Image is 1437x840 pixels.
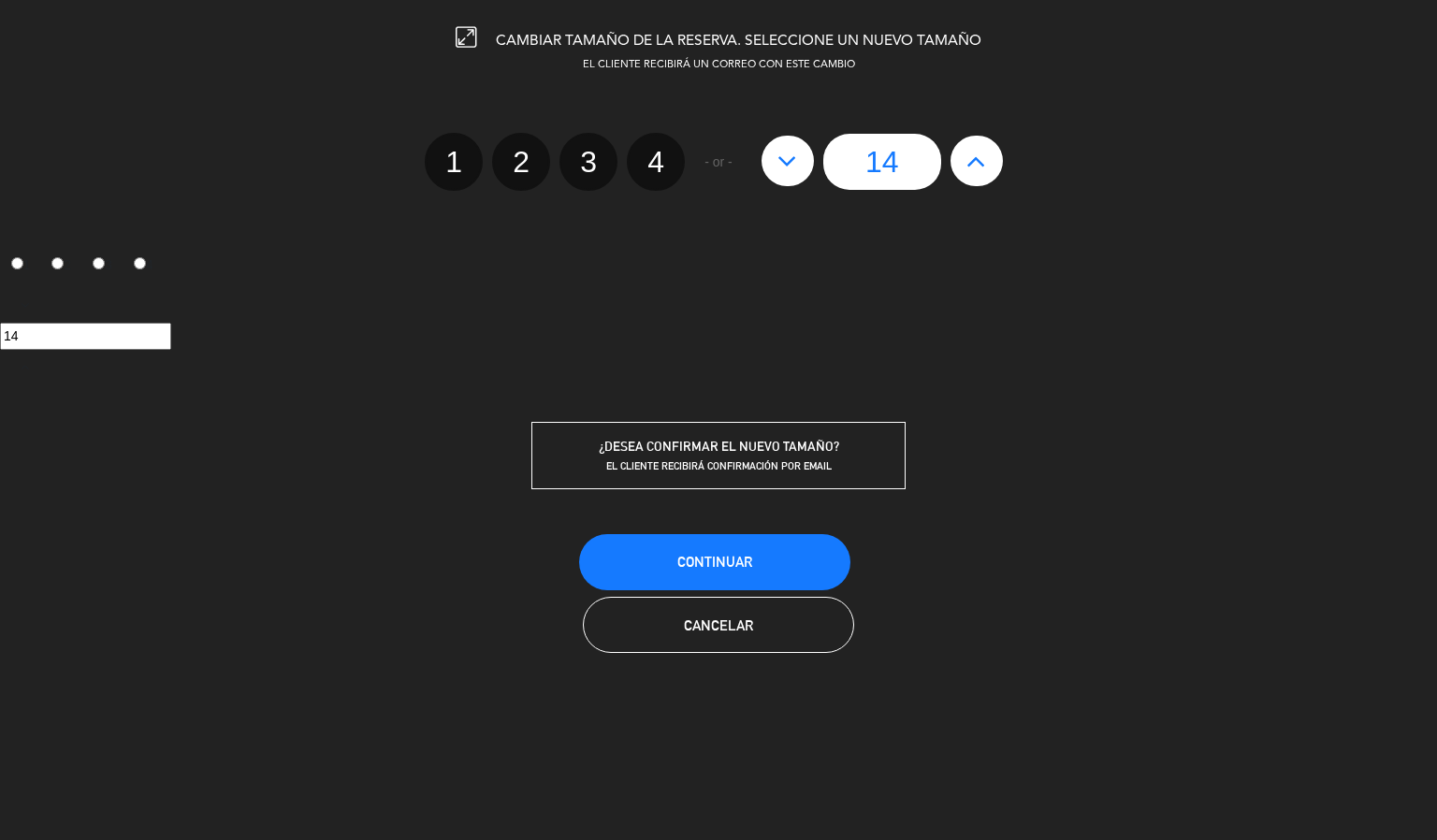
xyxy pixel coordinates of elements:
label: 4 [627,133,685,191]
span: - or - [704,152,733,173]
span: Continuar [677,554,752,570]
label: 3 [82,250,123,282]
input: 4 [134,257,146,269]
label: 4 [123,250,164,282]
label: 1 [425,133,483,191]
input: 2 [51,257,64,269]
input: 1 [11,257,23,269]
span: CAMBIAR TAMAÑO DE LA RESERVA. SELECCIONE UN NUEVO TAMAÑO [496,34,981,49]
label: 2 [41,250,82,282]
label: 3 [559,133,617,191]
span: ¿DESEA CONFIRMAR EL NUEVO TAMAÑO? [599,439,839,454]
label: 2 [492,133,550,191]
button: Continuar [579,534,850,590]
span: EL CLIENTE RECIBIRÁ CONFIRMACIÓN POR EMAIL [606,459,832,472]
span: Cancelar [684,617,753,633]
span: EL CLIENTE RECIBIRÁ UN CORREO CON ESTE CAMBIO [583,60,855,70]
button: Cancelar [583,597,854,653]
input: 3 [93,257,105,269]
